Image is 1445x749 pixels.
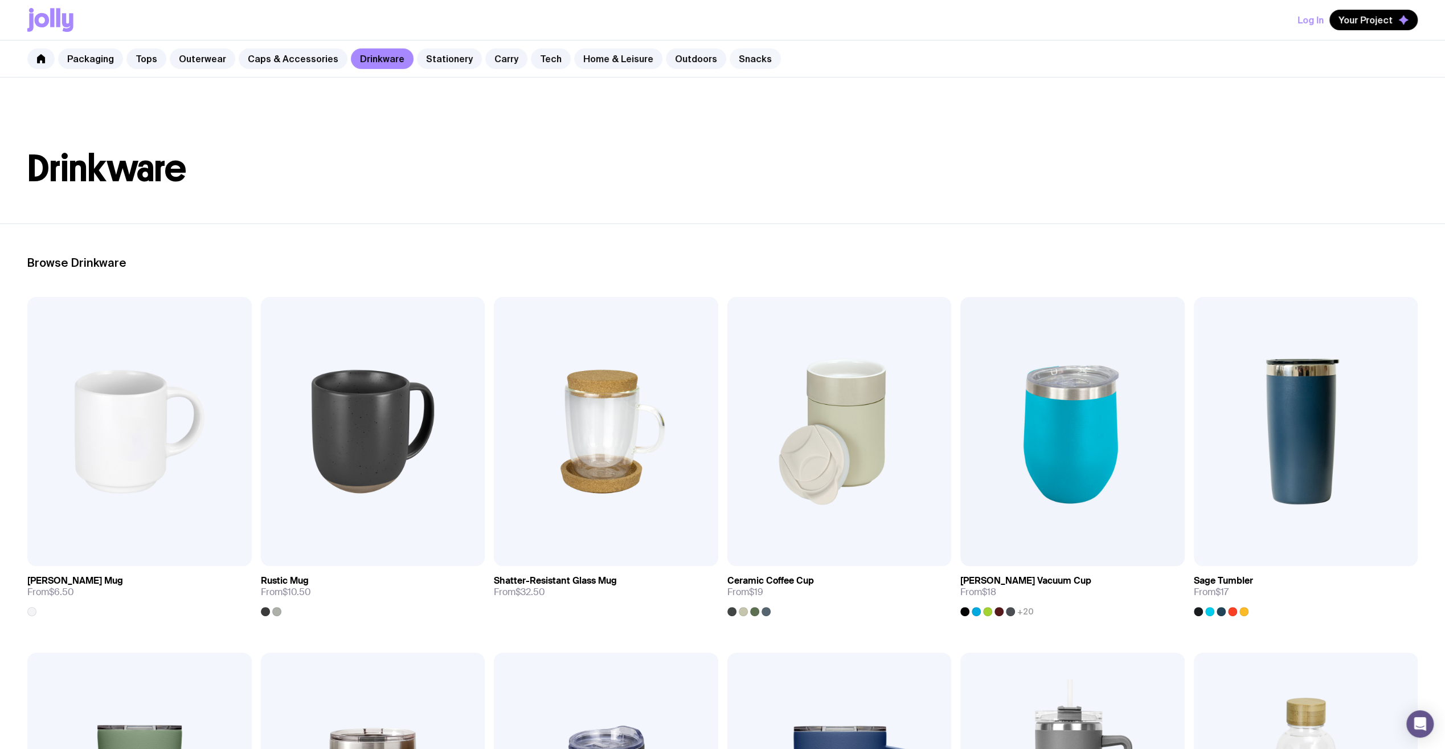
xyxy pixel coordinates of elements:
h3: Shatter-Resistant Glass Mug [494,575,617,587]
a: Drinkware [351,48,414,69]
h3: [PERSON_NAME] Vacuum Cup [960,575,1091,587]
h1: Drinkware [27,150,1418,187]
span: From [1194,587,1229,598]
span: From [494,587,545,598]
a: Carry [485,48,527,69]
span: +20 [1017,607,1034,616]
h3: Ceramic Coffee Cup [727,575,814,587]
span: $17 [1215,586,1229,598]
span: $19 [749,586,763,598]
a: [PERSON_NAME] Vacuum CupFrom$18+20 [960,566,1185,616]
a: Caps & Accessories [239,48,347,69]
a: Snacks [730,48,781,69]
span: From [27,587,74,598]
a: Stationery [417,48,482,69]
button: Log In [1297,10,1324,30]
a: Ceramic Coffee CupFrom$19 [727,566,952,616]
a: Home & Leisure [574,48,662,69]
a: Outdoors [666,48,726,69]
span: From [727,587,763,598]
button: Your Project [1329,10,1418,30]
span: $32.50 [515,586,545,598]
span: $18 [982,586,996,598]
h2: Browse Drinkware [27,256,1418,270]
span: $10.50 [283,586,311,598]
span: $6.50 [49,586,74,598]
a: Shatter-Resistant Glass MugFrom$32.50 [494,566,718,607]
div: Open Intercom Messenger [1406,710,1434,738]
a: Sage TumblerFrom$17 [1194,566,1418,616]
h3: [PERSON_NAME] Mug [27,575,123,587]
h3: Sage Tumbler [1194,575,1253,587]
a: Packaging [58,48,123,69]
h3: Rustic Mug [261,575,309,587]
span: From [960,587,996,598]
span: Your Project [1338,14,1393,26]
a: [PERSON_NAME] MugFrom$6.50 [27,566,252,616]
a: Rustic MugFrom$10.50 [261,566,485,616]
a: Tech [531,48,571,69]
a: Tops [126,48,166,69]
a: Outerwear [170,48,235,69]
span: From [261,587,311,598]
